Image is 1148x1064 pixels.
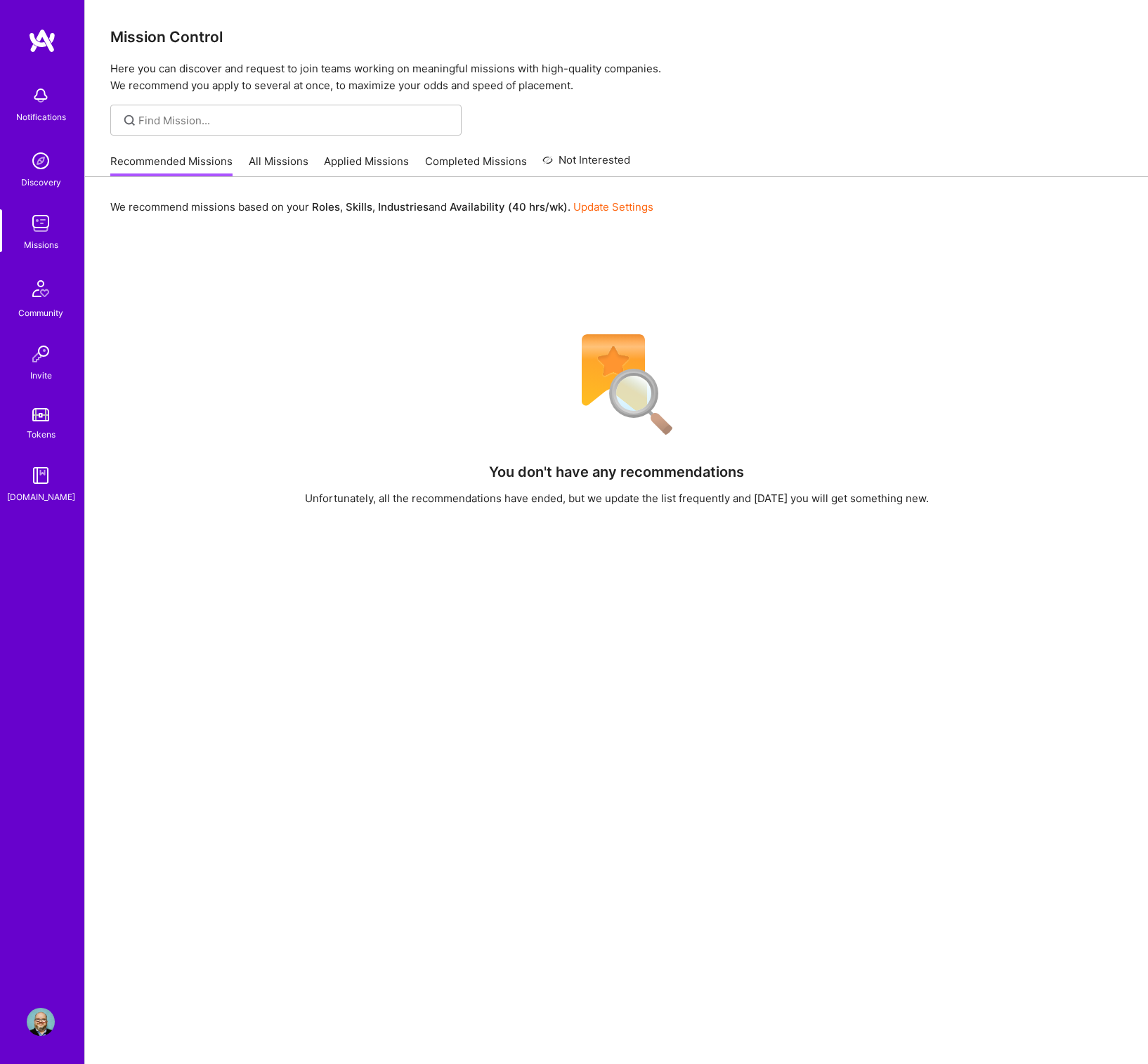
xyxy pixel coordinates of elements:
[110,60,1123,94] p: Here you can discover and request to join teams working on meaningful missions with high-quality ...
[21,175,61,190] div: Discovery
[425,154,527,177] a: Completed Missions
[27,209,55,237] img: teamwork
[110,199,653,214] p: We recommend missions based on your , , and .
[24,272,58,306] img: Community
[27,461,55,490] img: guide book
[27,427,56,442] div: Tokens
[18,306,63,320] div: Community
[122,112,138,129] i: icon SearchGrey
[489,464,744,480] h4: You don't have any recommendations
[557,325,677,445] img: No Results
[249,154,308,177] a: All Missions
[305,491,929,506] div: Unfortunately, all the recommendations have ended, but we update the list frequently and [DATE] y...
[138,113,451,128] input: Find Mission...
[27,1008,55,1036] img: User Avatar
[28,28,56,53] img: logo
[16,110,66,124] div: Notifications
[378,200,429,214] b: Industries
[7,490,75,504] div: [DOMAIN_NAME]
[23,1008,58,1036] a: User Avatar
[27,81,55,110] img: bell
[346,200,372,214] b: Skills
[110,28,1123,46] h3: Mission Control
[324,154,409,177] a: Applied Missions
[27,340,55,368] img: Invite
[312,200,340,214] b: Roles
[24,237,58,252] div: Missions
[110,154,233,177] a: Recommended Missions
[542,152,630,177] a: Not Interested
[27,147,55,175] img: discovery
[573,200,653,214] a: Update Settings
[450,200,568,214] b: Availability (40 hrs/wk)
[32,408,49,421] img: tokens
[30,368,52,383] div: Invite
